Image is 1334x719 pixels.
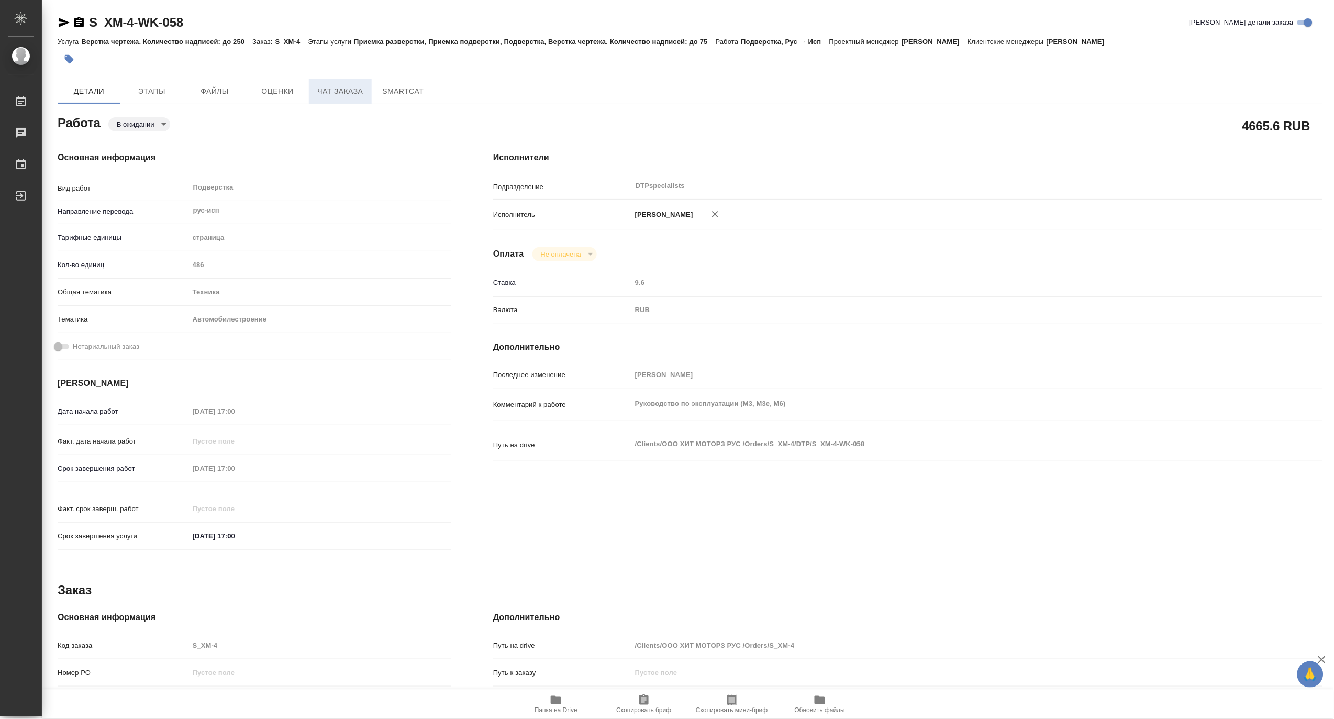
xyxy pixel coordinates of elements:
input: Пустое поле [189,434,281,449]
p: Подверстка, Рус → Исп [741,38,829,46]
p: Услуга [58,38,81,46]
input: Пустое поле [189,665,451,680]
button: Удалить исполнителя [704,203,727,226]
p: Этапы услуги [308,38,354,46]
h2: 4665.6 RUB [1242,117,1310,135]
div: RUB [631,301,1253,319]
span: Скопировать мини-бриф [696,706,768,714]
p: Работа [716,38,741,46]
h4: Оплата [493,248,524,260]
div: Автомобилестроение [189,311,451,328]
p: Кол-во единиц [58,260,189,270]
p: Валюта [493,305,631,315]
textarea: Руководство по эксплуатации (М3, М3е, М6) [631,395,1253,413]
p: Путь на drive [493,640,631,651]
h4: Основная информация [58,611,451,624]
input: Пустое поле [631,665,1253,680]
p: [PERSON_NAME] [631,209,693,220]
input: Пустое поле [631,367,1253,382]
button: Не оплачена [538,250,584,259]
p: Срок завершения услуги [58,531,189,541]
span: Папка на Drive [535,706,577,714]
p: Код заказа [58,640,189,651]
div: В ожидании [108,117,170,131]
input: Пустое поле [631,275,1253,290]
p: Общая тематика [58,287,189,297]
p: Исполнитель [493,209,631,220]
h4: Дополнительно [493,341,1322,353]
span: Скопировать бриф [616,706,671,714]
h4: Дополнительно [493,611,1322,624]
h4: Исполнители [493,151,1322,164]
span: Файлы [190,85,240,98]
p: Тематика [58,314,189,325]
p: Путь к заказу [493,668,631,678]
button: Скопировать бриф [600,690,688,719]
button: Скопировать ссылку для ЯМессенджера [58,16,70,29]
p: Вид работ [58,183,189,194]
p: Номер РО [58,668,189,678]
button: Добавить тэг [58,48,81,71]
p: [PERSON_NAME] [1047,38,1113,46]
input: ✎ Введи что-нибудь [189,528,281,544]
p: Дата начала работ [58,406,189,417]
input: Пустое поле [189,257,451,272]
p: [PERSON_NAME] [902,38,968,46]
h2: Работа [58,113,101,131]
button: Папка на Drive [512,690,600,719]
p: Подразделение [493,182,631,192]
h2: Заказ [58,582,92,599]
p: Тарифные единицы [58,233,189,243]
textarea: /Clients/ООО ХИТ МОТОРЗ РУС /Orders/S_XM-4/DTP/S_XM-4-WK-058 [631,435,1253,453]
span: Чат заказа [315,85,365,98]
span: [PERSON_NAME] детали заказа [1190,17,1294,28]
p: S_XM-4 [275,38,308,46]
input: Пустое поле [189,404,281,419]
a: S_XM-4-WK-058 [89,15,183,29]
span: Обновить файлы [795,706,846,714]
input: Пустое поле [189,638,451,653]
div: Техника [189,283,451,301]
p: Факт. срок заверш. работ [58,504,189,514]
p: Клиентские менеджеры [968,38,1047,46]
div: В ожидании [532,247,597,261]
span: 🙏 [1302,663,1319,685]
span: Нотариальный заказ [73,341,139,352]
p: Срок завершения работ [58,463,189,474]
h4: Основная информация [58,151,451,164]
input: Пустое поле [189,501,281,516]
p: Заказ: [252,38,275,46]
button: Скопировать мини-бриф [688,690,776,719]
span: SmartCat [378,85,428,98]
span: Этапы [127,85,177,98]
p: Ставка [493,278,631,288]
button: Обновить файлы [776,690,864,719]
div: страница [189,229,451,247]
p: Комментарий к работе [493,400,631,410]
h4: [PERSON_NAME] [58,377,451,390]
p: Факт. дата начала работ [58,436,189,447]
button: Скопировать ссылку [73,16,85,29]
p: Проектный менеджер [829,38,902,46]
p: Приемка разверстки, Приемка подверстки, Подверстка, Верстка чертежа. Количество надписей: до 75 [354,38,716,46]
input: Пустое поле [631,638,1253,653]
button: 🙏 [1297,661,1324,688]
p: Направление перевода [58,206,189,217]
span: Детали [64,85,114,98]
input: Пустое поле [189,461,281,476]
button: В ожидании [114,120,158,129]
p: Верстка чертежа. Количество надписей: до 250 [81,38,252,46]
p: Последнее изменение [493,370,631,380]
p: Путь на drive [493,440,631,450]
span: Оценки [252,85,303,98]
